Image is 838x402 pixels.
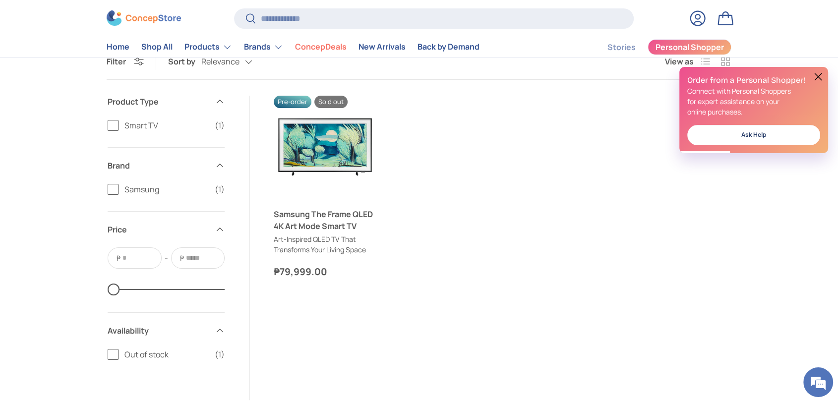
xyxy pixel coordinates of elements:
span: Product Type [108,96,209,108]
a: ConcepDeals [295,38,347,57]
span: Samsung [124,183,209,195]
span: - [165,252,168,264]
div: Minimize live chat window [163,5,186,29]
span: (1) [215,183,225,195]
button: Filter [107,56,144,67]
a: New Arrivals [359,38,406,57]
span: Sold out [314,96,348,108]
h2: Order from a Personal Shopper! [687,75,820,86]
span: Relevance [201,57,239,66]
nav: Secondary [584,37,731,57]
a: Samsung The Frame QLED 4K Art Mode Smart TV [274,208,376,232]
summary: Availability [108,313,225,348]
a: Stories [607,38,636,57]
a: Ask Help [687,125,820,145]
a: Home [107,38,129,57]
a: Shop All [141,38,173,57]
span: Price [108,224,209,235]
button: Relevance [201,53,272,70]
a: Back by Demand [418,38,479,57]
span: Filter [107,56,126,67]
span: (1) [215,119,225,131]
summary: Product Type [108,84,225,119]
span: ₱ [116,253,121,263]
span: (1) [215,348,225,360]
p: Connect with Personal Shoppers for expert assistance on your online purchases. [687,86,820,117]
a: Samsung The Frame QLED 4K Art Mode Smart TV [274,96,376,198]
span: View as [665,56,694,67]
span: Brand [108,160,209,172]
summary: Products [179,37,238,57]
a: Personal Shopper [648,39,731,55]
span: Availability [108,325,209,337]
summary: Price [108,212,225,247]
textarea: Type your message and hit 'Enter' [5,271,189,305]
label: Sort by [168,56,201,67]
span: Smart TV [124,119,209,131]
summary: Brands [238,37,289,57]
img: ConcepStore [107,11,181,26]
span: Out of stock [124,348,209,360]
span: Pre-order [274,96,311,108]
summary: Brand [108,148,225,183]
span: ₱ [179,253,185,263]
nav: Primary [107,37,479,57]
div: Chat with us now [52,56,167,68]
span: We're online! [58,125,137,225]
span: Personal Shopper [656,44,724,52]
